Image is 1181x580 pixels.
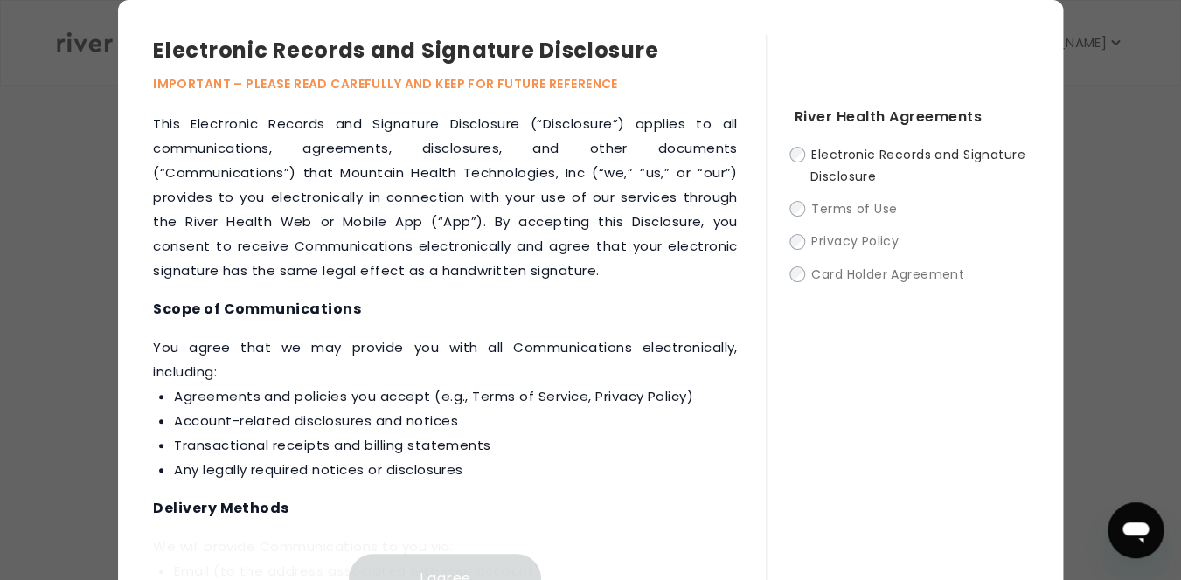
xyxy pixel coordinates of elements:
[811,266,964,283] span: Card Holder Agreement
[795,105,1028,129] h4: River Health Agreements
[153,112,738,283] p: This Electronic Records and Signature Disclosure (“Disclosure”) applies to all communications, ag...
[174,433,738,458] li: Transactional receipts and billing statements
[153,496,738,521] h4: Delivery Methods
[810,146,1025,185] span: Electronic Records and Signature Disclosure
[174,384,738,409] li: Agreements and policies you accept (e.g., Terms of Service, Privacy Policy)
[153,73,766,94] p: IMPORTANT – PLEASE READ CAREFULLY AND KEEP FOR FUTURE REFERENCE
[153,335,738,482] p: ‍You agree that we may provide you with all Communications electronically, including:
[174,409,738,433] li: Account-related disclosures and notices
[174,458,738,482] li: Any legally required notices or disclosures
[1108,502,1164,558] iframe: Button to launch messaging window
[153,297,738,321] h4: Scope of Communications
[153,35,766,66] h3: Electronic Records and Signature Disclosure
[811,200,897,217] span: Terms of Use
[811,233,899,251] span: Privacy Policy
